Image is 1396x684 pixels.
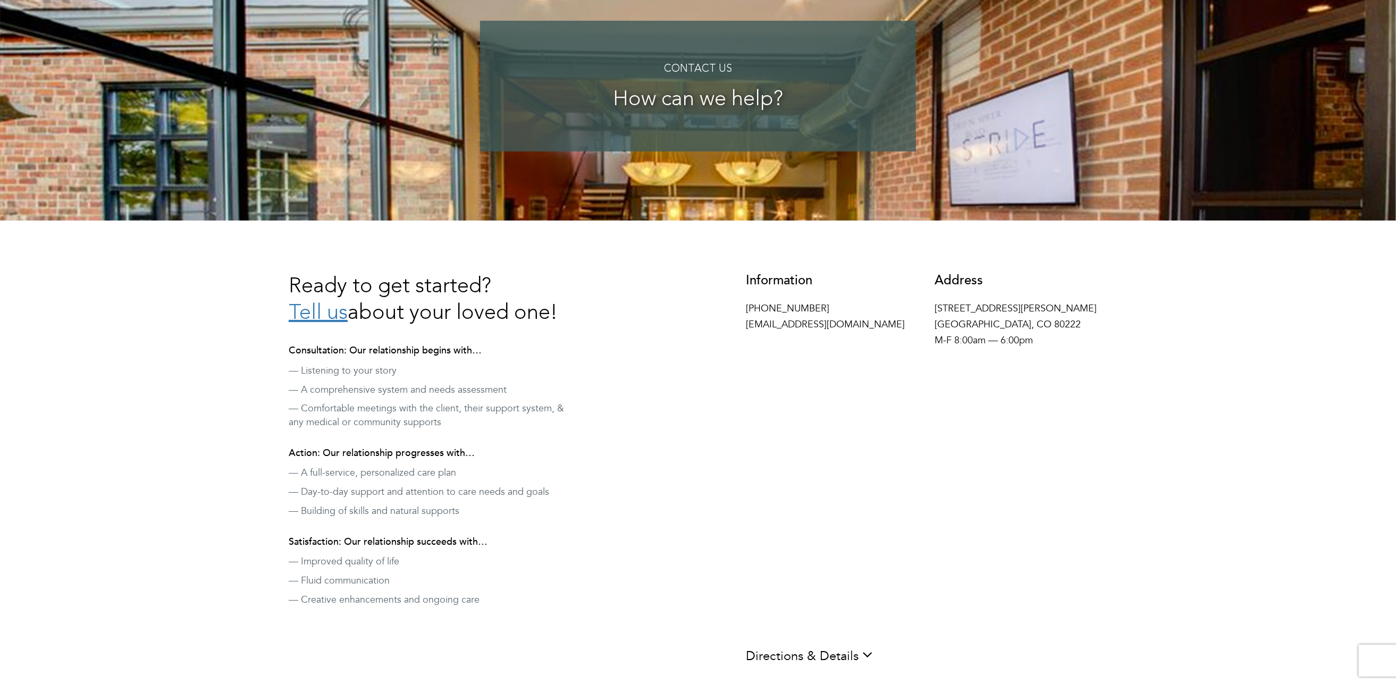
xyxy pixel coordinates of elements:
h4: Consultation: Our relationship begins with… [289,345,690,356]
p: — Day-to-day support and attention to care needs and goals [289,485,690,499]
h3: Information [746,274,919,288]
p: — Creative enhancements and ongoing care [289,593,690,607]
h4: Action: Our relationship progresses with… [289,448,690,459]
h3: Ready to get started? about your loved one! [289,274,690,327]
p: — Building of skills and natural supports [289,504,690,518]
p: — Listening to your story [289,364,690,378]
h4: Satisfaction: Our relationship succeeds with… [289,537,690,547]
h3: Address [935,274,1107,288]
p: — A comprehensive system and needs assessment [289,383,690,397]
p: — Improved quality of life [289,555,690,569]
p: — Comfortable meetings with the client, their support system, & any medical or community supports [289,402,690,429]
p: [PHONE_NUMBER] [EMAIL_ADDRESS][DOMAIN_NAME] [746,301,919,333]
a: Tell us [289,303,348,324]
p: [STREET_ADDRESS][PERSON_NAME] [GEOGRAPHIC_DATA], CO 80222 M-F 8:00am — 6:00pm [935,301,1107,349]
a: Directions & Details [746,646,1107,665]
p: — A full-service, personalized care plan [289,466,690,480]
p: — Fluid communication [289,574,690,588]
h3: How can we help? [501,88,895,112]
h4: Contact Us [501,63,895,75]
